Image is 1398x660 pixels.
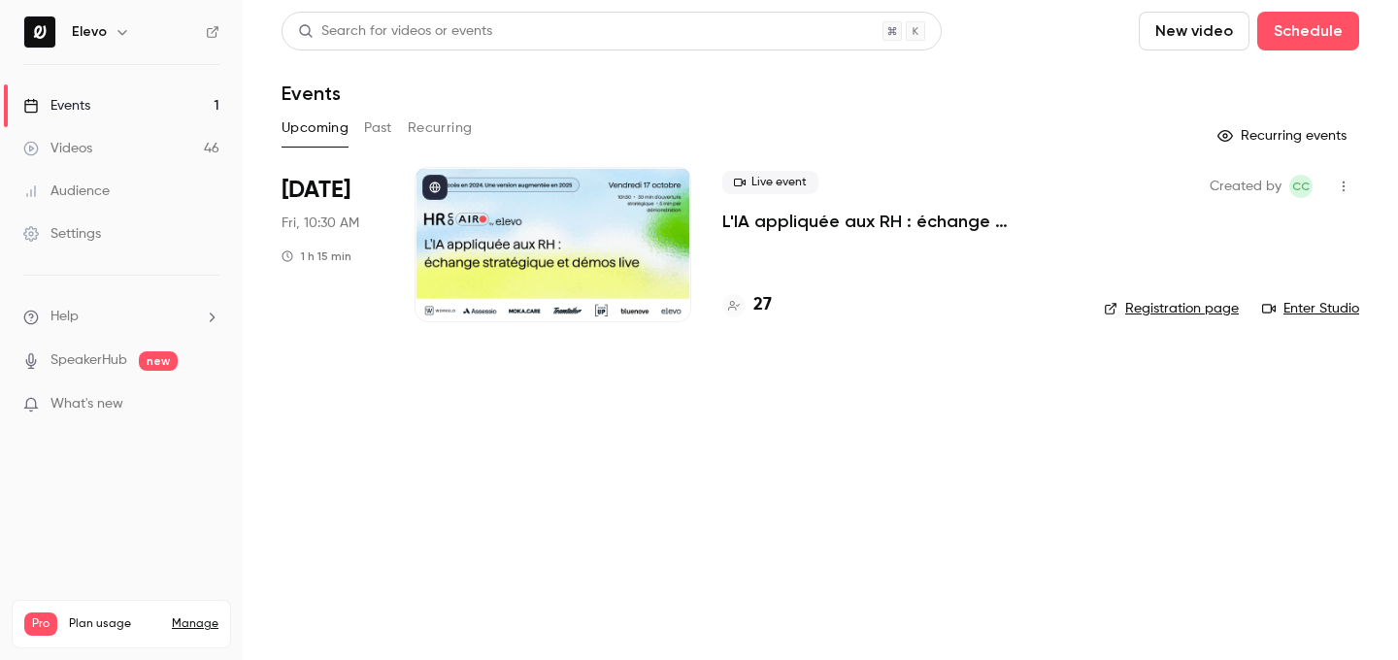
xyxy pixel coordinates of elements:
[24,612,57,636] span: Pro
[364,113,392,144] button: Past
[1104,299,1239,318] a: Registration page
[282,248,351,264] div: 1 h 15 min
[722,292,772,318] a: 27
[50,350,127,371] a: SpeakerHub
[1292,175,1310,198] span: CC
[72,22,107,42] h6: Elevo
[23,224,101,244] div: Settings
[282,167,383,322] div: Oct 17 Fri, 10:30 AM (Europe/Paris)
[23,307,219,327] li: help-dropdown-opener
[172,616,218,632] a: Manage
[23,139,92,158] div: Videos
[282,82,341,105] h1: Events
[23,96,90,115] div: Events
[408,113,473,144] button: Recurring
[298,21,492,42] div: Search for videos or events
[282,175,350,206] span: [DATE]
[753,292,772,318] h4: 27
[722,210,1073,233] a: L'IA appliquée aux RH : échange stratégique et démos live.
[722,171,818,194] span: Live event
[1209,120,1359,151] button: Recurring events
[1139,12,1249,50] button: New video
[282,113,349,144] button: Upcoming
[24,16,55,48] img: Elevo
[1210,175,1281,198] span: Created by
[1262,299,1359,318] a: Enter Studio
[196,396,219,413] iframe: Noticeable Trigger
[1257,12,1359,50] button: Schedule
[69,616,160,632] span: Plan usage
[50,307,79,327] span: Help
[139,351,178,371] span: new
[23,181,110,201] div: Audience
[1289,175,1313,198] span: Clara Courtillier
[50,394,123,414] span: What's new
[282,214,359,233] span: Fri, 10:30 AM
